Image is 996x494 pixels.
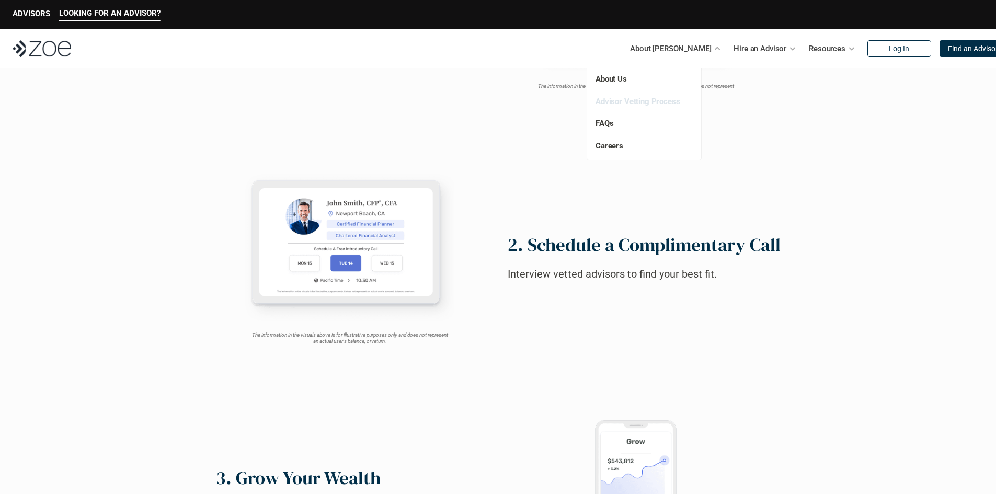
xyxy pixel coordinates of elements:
[867,40,931,57] a: Log In
[809,41,845,56] p: Resources
[537,83,734,89] em: The information in the visuals above is for illustrative purposes only and does not represent
[216,467,381,489] h2: 3. Grow Your Wealth
[508,234,781,256] h2: 2. Schedule a Complimentary Call
[734,41,786,56] p: Hire an Advisor
[251,332,448,338] em: The information in the visuals above is for illustrative purposes only and does not represent
[508,266,759,282] h2: Interview vetted advisors to find your best fit.
[889,44,909,53] p: Log In
[630,41,711,56] p: About [PERSON_NAME]
[596,119,613,128] a: FAQs
[596,74,627,84] a: About Us
[596,141,623,151] a: Careers
[59,8,161,18] p: LOOKING FOR AN ADVISOR?
[313,338,386,344] em: an actual user's balance, or return.
[13,9,50,18] p: ADVISORS
[596,97,680,106] a: Advisor Vetting Process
